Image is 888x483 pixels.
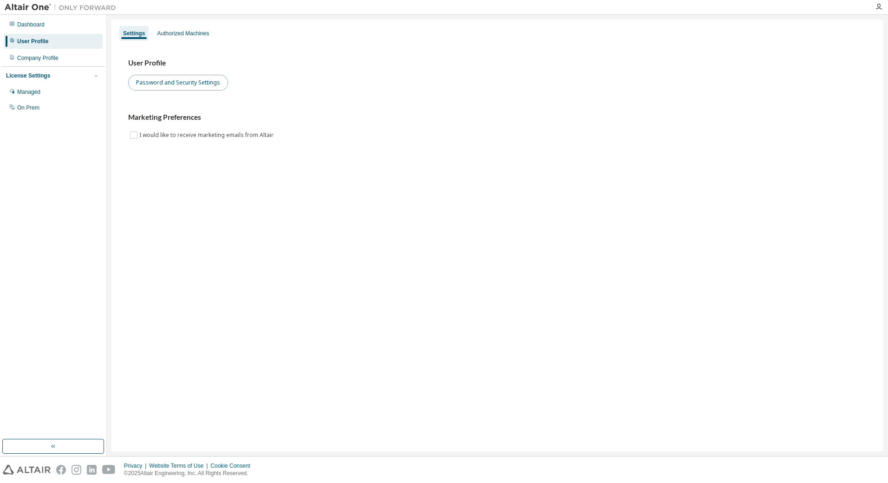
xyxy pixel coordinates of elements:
[124,462,149,470] div: Privacy
[102,465,116,475] img: youtube.svg
[157,30,209,37] div: Authorized Machines
[210,462,255,470] div: Cookie Consent
[128,59,867,68] h3: User Profile
[139,130,275,141] label: I would like to receive marketing emails from Altair
[17,54,59,62] div: Company Profile
[128,75,228,91] button: Password and Security Settings
[56,465,66,475] img: facebook.svg
[6,72,50,79] div: License Settings
[123,30,145,37] div: Settings
[5,3,121,12] img: Altair One
[17,21,45,28] div: Dashboard
[72,465,81,475] img: instagram.svg
[124,470,256,477] p: © 2025 Altair Engineering, Inc. All Rights Reserved.
[3,465,51,475] img: altair_logo.svg
[87,465,97,475] img: linkedin.svg
[17,88,40,96] div: Managed
[128,113,867,122] h3: Marketing Preferences
[17,38,48,45] div: User Profile
[17,104,39,111] div: On Prem
[149,462,210,470] div: Website Terms of Use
